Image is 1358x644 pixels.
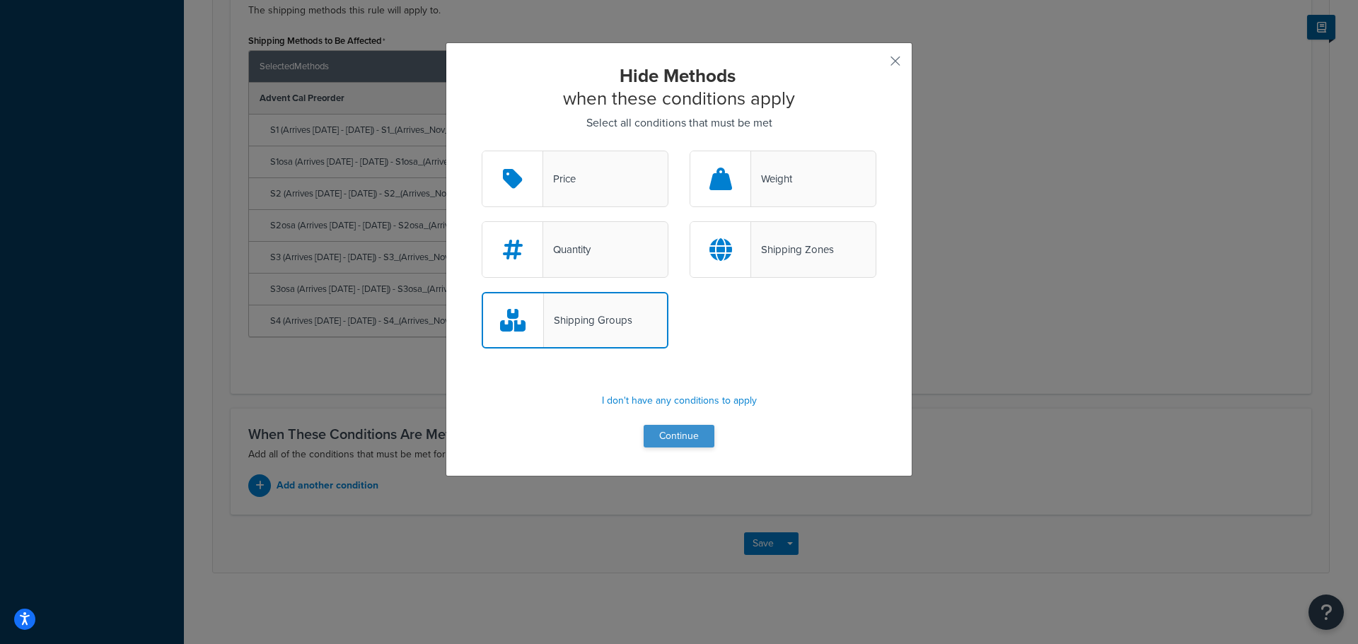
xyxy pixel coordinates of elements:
[543,240,591,259] div: Quantity
[751,240,834,259] div: Shipping Zones
[482,391,876,411] p: I don't have any conditions to apply
[543,169,576,189] div: Price
[620,62,736,89] strong: Hide Methods
[482,64,876,110] h2: when these conditions apply
[751,169,792,189] div: Weight
[544,310,632,330] div: Shipping Groups
[482,113,876,133] p: Select all conditions that must be met
[644,425,714,447] button: Continue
